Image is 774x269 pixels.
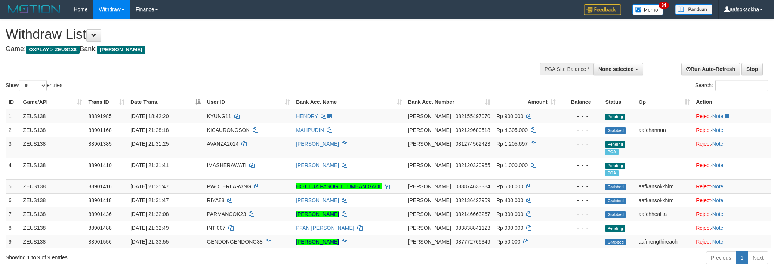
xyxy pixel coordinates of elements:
[207,239,262,245] span: GENDONGENDONG38
[696,225,711,231] a: Reject
[496,127,528,133] span: Rp 4.305.000
[455,127,490,133] span: Copy 082129680518 to clipboard
[408,183,451,189] span: [PERSON_NAME]
[207,113,231,119] span: KYUNG11
[6,179,20,193] td: 5
[6,123,20,137] td: 2
[712,211,724,217] a: Note
[681,63,740,75] a: Run Auto-Refresh
[696,113,711,119] a: Reject
[562,224,599,232] div: - - -
[712,162,724,168] a: Note
[605,225,625,232] span: Pending
[693,179,771,193] td: ·
[88,239,111,245] span: 88901556
[562,183,599,190] div: - - -
[130,113,169,119] span: [DATE] 18:42:20
[706,251,736,264] a: Previous
[207,183,251,189] span: PWOTERLARANG
[88,141,111,147] span: 88901385
[20,123,86,137] td: ZEUS138
[605,149,618,155] span: Marked by aafchomsokheang
[496,113,523,119] span: Rp 900.000
[693,207,771,221] td: ·
[693,158,771,179] td: ·
[605,114,625,120] span: Pending
[88,211,111,217] span: 88901436
[496,141,528,147] span: Rp 1.205.697
[496,197,523,203] span: Rp 400.000
[88,162,111,168] span: 88901410
[598,66,634,72] span: None selected
[562,126,599,134] div: - - -
[130,239,169,245] span: [DATE] 21:33:55
[130,162,169,168] span: [DATE] 21:31:41
[6,109,20,123] td: 1
[605,170,618,176] span: Marked by aafchomsokheang
[562,210,599,218] div: - - -
[693,221,771,235] td: ·
[207,211,246,217] span: PARMANCOK23
[207,127,249,133] span: KICAURONGSOK
[659,2,669,9] span: 34
[455,239,490,245] span: Copy 087772766349 to clipboard
[130,197,169,203] span: [DATE] 21:31:47
[296,127,324,133] a: MAHPUDIN
[207,141,238,147] span: AVANZA2024
[20,158,86,179] td: ZEUS138
[632,4,664,15] img: Button%20Memo.svg
[496,225,523,231] span: Rp 900.000
[636,179,693,193] td: aafkansokkhim
[712,197,724,203] a: Note
[20,137,86,158] td: ZEUS138
[741,63,763,75] a: Stop
[636,123,693,137] td: aafchannun
[6,80,62,91] label: Show entries
[455,162,490,168] span: Copy 082120320965 to clipboard
[693,109,771,123] td: ·
[408,141,451,147] span: [PERSON_NAME]
[493,95,559,109] th: Amount: activate to sort column ascending
[408,127,451,133] span: [PERSON_NAME]
[88,197,111,203] span: 88901418
[88,127,111,133] span: 88901168
[455,183,490,189] span: Copy 083874633384 to clipboard
[605,141,625,148] span: Pending
[496,211,523,217] span: Rp 300.000
[6,251,317,261] div: Showing 1 to 9 of 9 entries
[562,197,599,204] div: - - -
[408,197,451,203] span: [PERSON_NAME]
[712,141,724,147] a: Note
[130,211,169,217] span: [DATE] 21:32:08
[6,137,20,158] td: 3
[408,162,451,168] span: [PERSON_NAME]
[405,95,493,109] th: Bank Acc. Number: activate to sort column ascending
[562,112,599,120] div: - - -
[296,162,339,168] a: [PERSON_NAME]
[712,113,724,119] a: Note
[20,95,86,109] th: Game/API: activate to sort column ascending
[696,141,711,147] a: Reject
[296,197,339,203] a: [PERSON_NAME]
[204,95,293,109] th: User ID: activate to sort column ascending
[696,211,711,217] a: Reject
[130,141,169,147] span: [DATE] 21:31:25
[455,113,490,119] span: Copy 082155497070 to clipboard
[636,95,693,109] th: Op: activate to sort column ascending
[696,162,711,168] a: Reject
[19,80,47,91] select: Showentries
[602,95,635,109] th: Status
[6,207,20,221] td: 7
[6,27,509,42] h1: Withdraw List
[712,239,724,245] a: Note
[636,193,693,207] td: aafkansokkhim
[293,95,405,109] th: Bank Acc. Name: activate to sort column ascending
[130,225,169,231] span: [DATE] 21:32:49
[496,239,521,245] span: Rp 50.000
[605,163,625,169] span: Pending
[6,46,509,53] h4: Game: Bank:
[6,95,20,109] th: ID
[20,193,86,207] td: ZEUS138
[712,225,724,231] a: Note
[408,239,451,245] span: [PERSON_NAME]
